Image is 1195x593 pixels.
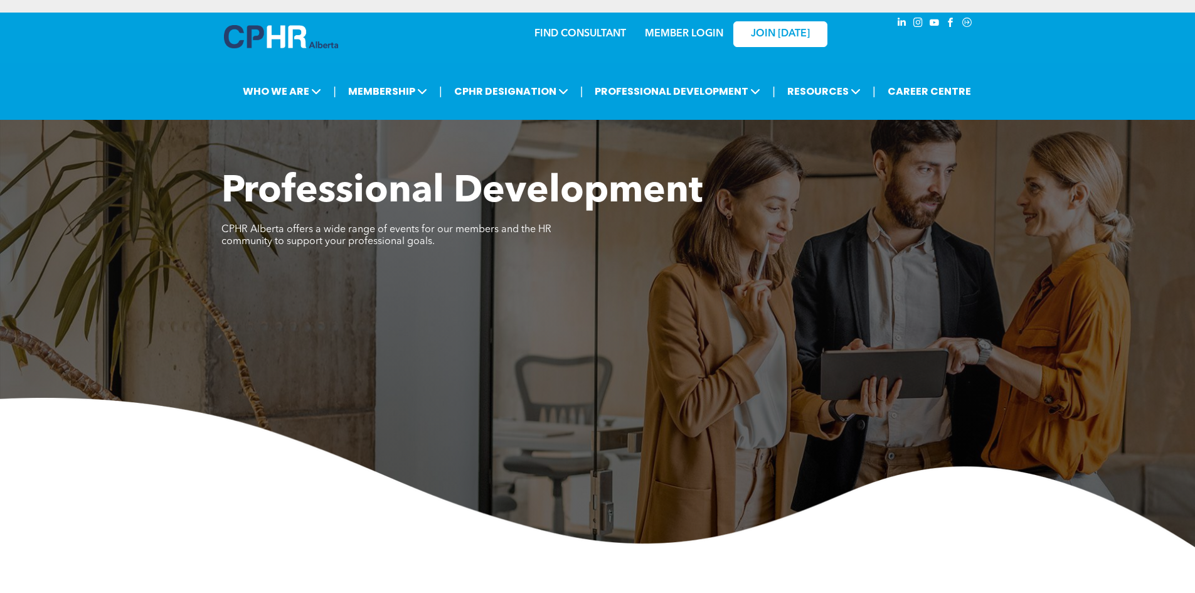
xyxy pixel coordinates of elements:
[873,78,876,104] li: |
[221,225,551,247] span: CPHR Alberta offers a wide range of events for our members and the HR community to support your p...
[783,80,864,103] span: RESOURCES
[239,80,325,103] span: WHO WE ARE
[333,78,336,104] li: |
[928,16,942,33] a: youtube
[751,28,810,40] span: JOIN [DATE]
[591,80,764,103] span: PROFESSIONAL DEVELOPMENT
[534,29,626,39] a: FIND CONSULTANT
[450,80,572,103] span: CPHR DESIGNATION
[884,80,975,103] a: CAREER CENTRE
[960,16,974,33] a: Social network
[439,78,442,104] li: |
[344,80,431,103] span: MEMBERSHIP
[645,29,723,39] a: MEMBER LOGIN
[944,16,958,33] a: facebook
[772,78,775,104] li: |
[221,173,703,211] span: Professional Development
[895,16,909,33] a: linkedin
[580,78,583,104] li: |
[224,25,338,48] img: A blue and white logo for cp alberta
[733,21,827,47] a: JOIN [DATE]
[911,16,925,33] a: instagram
